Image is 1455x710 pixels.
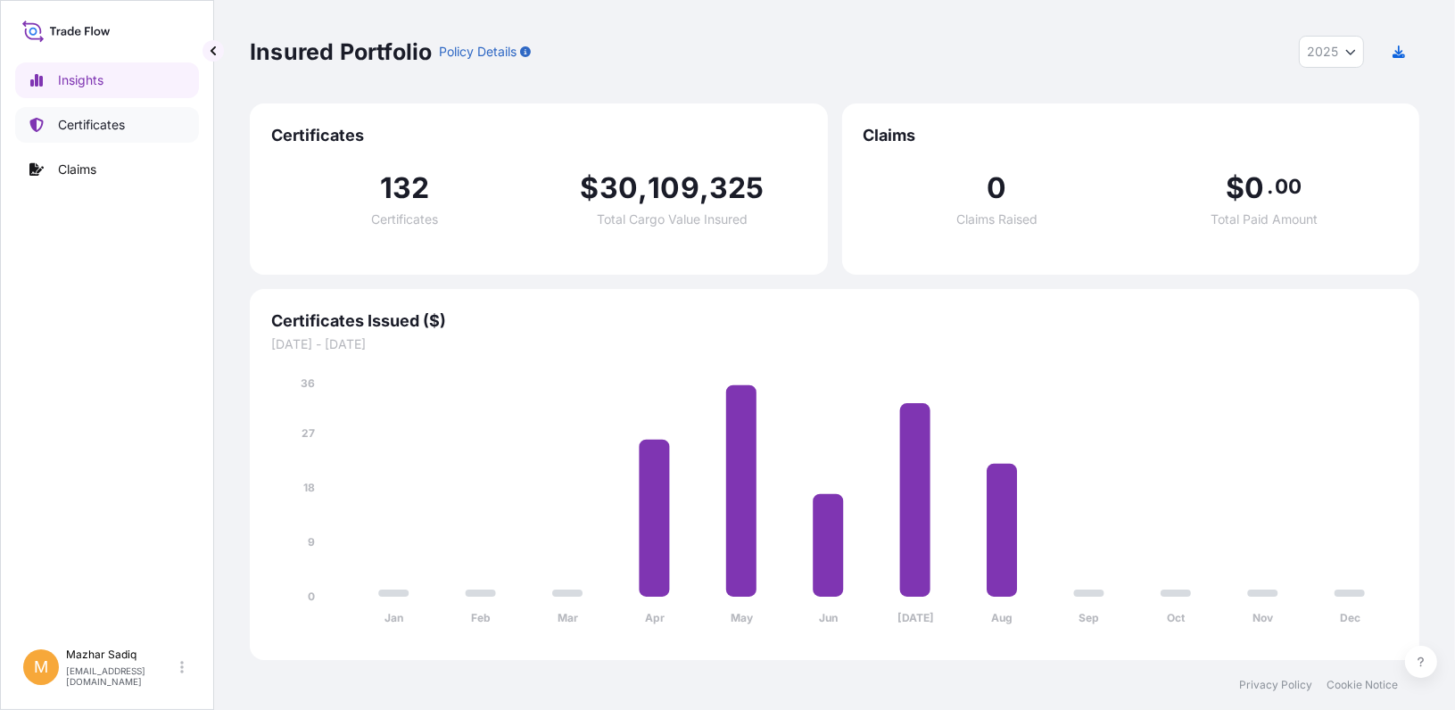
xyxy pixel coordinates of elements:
p: Certificates [58,116,125,134]
span: 30 [599,174,638,202]
a: Cookie Notice [1327,678,1398,692]
tspan: 0 [308,590,315,603]
span: 0 [987,174,1006,202]
tspan: Oct [1167,612,1186,625]
span: , [699,174,709,202]
span: $ [581,174,599,202]
tspan: [DATE] [897,612,934,625]
span: 109 [648,174,699,202]
span: Certificates [271,125,806,146]
tspan: Apr [645,612,665,625]
span: 132 [380,174,430,202]
p: Claims [58,161,96,178]
span: $ [1226,174,1244,202]
span: 325 [709,174,765,202]
tspan: 36 [301,376,315,390]
p: Mazhar Sadiq [66,648,177,662]
button: Year Selector [1299,36,1364,68]
p: [EMAIL_ADDRESS][DOMAIN_NAME] [66,665,177,687]
a: Privacy Policy [1239,678,1312,692]
span: Claims [864,125,1399,146]
span: 0 [1245,174,1265,202]
p: Insights [58,71,103,89]
tspan: Jan [384,612,403,625]
span: Total Cargo Value Insured [597,213,748,226]
tspan: Mar [558,612,578,625]
a: Insights [15,62,199,98]
span: Certificates [371,213,438,226]
p: Insured Portfolio [250,37,432,66]
span: 2025 [1307,43,1338,61]
tspan: 27 [302,426,315,440]
a: Claims [15,152,199,187]
tspan: Feb [471,612,491,625]
tspan: Jun [819,612,838,625]
span: . [1267,179,1273,194]
tspan: Aug [992,612,1013,625]
tspan: Nov [1252,612,1274,625]
span: Certificates Issued ($) [271,310,1398,332]
tspan: Sep [1079,612,1100,625]
p: Policy Details [439,43,517,61]
span: 00 [1275,179,1302,194]
span: Claims Raised [956,213,1038,226]
tspan: May [731,612,754,625]
span: [DATE] - [DATE] [271,335,1398,353]
span: M [34,658,48,676]
span: Total Paid Amount [1211,213,1318,226]
a: Certificates [15,107,199,143]
span: , [638,174,648,202]
tspan: Dec [1340,612,1360,625]
tspan: 9 [308,535,315,549]
tspan: 18 [303,481,315,494]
